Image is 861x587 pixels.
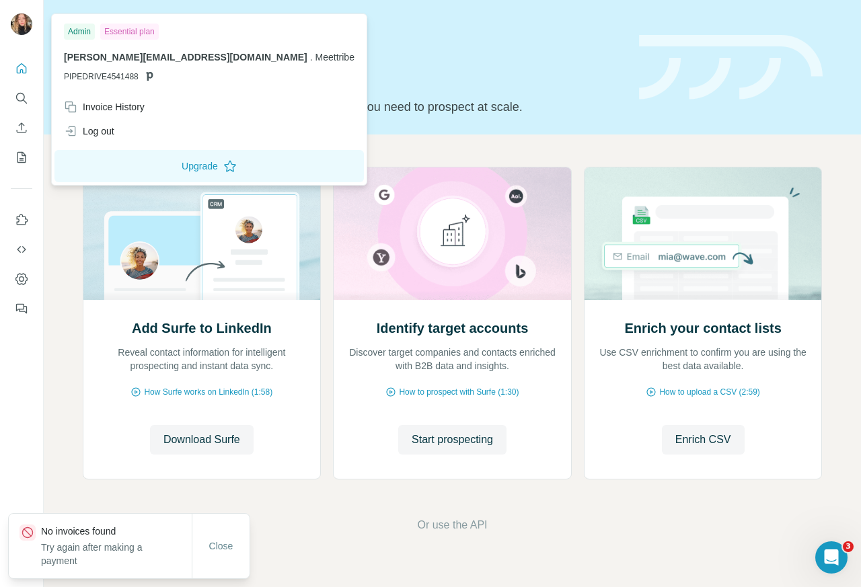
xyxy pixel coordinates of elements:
img: Avatar [11,13,32,35]
button: Close [200,534,243,558]
img: Enrich your contact lists [584,167,823,300]
button: My lists [11,145,32,169]
div: Invoice History [64,100,145,114]
img: Add Surfe to LinkedIn [83,167,322,300]
span: How to prospect with Surfe (1:30) [399,386,519,398]
h2: Identify target accounts [377,319,529,338]
div: Essential plan [100,24,159,40]
span: How to upload a CSV (2:59) [659,386,759,398]
button: Or use the API [417,517,487,533]
span: [PERSON_NAME][EMAIL_ADDRESS][DOMAIN_NAME] [64,52,307,63]
button: Use Surfe on LinkedIn [11,208,32,232]
p: Reveal contact information for intelligent prospecting and instant data sync. [97,346,307,373]
p: Try again after making a payment [41,541,192,568]
p: No invoices found [41,524,192,538]
span: 3 [843,541,854,552]
span: . [310,52,313,63]
button: Enrich CSV [662,425,745,455]
h2: Enrich your contact lists [624,319,781,338]
span: Download Surfe [163,432,240,448]
button: Upgrade [54,150,364,182]
p: Discover target companies and contacts enriched with B2B data and insights. [347,346,558,373]
button: Use Surfe API [11,237,32,262]
iframe: Intercom live chat [815,541,848,574]
button: Dashboard [11,267,32,291]
button: Download Surfe [150,425,254,455]
span: Enrich CSV [675,432,731,448]
div: Log out [64,124,114,138]
span: Meettribe [315,52,354,63]
img: Identify target accounts [333,167,572,300]
img: banner [639,35,823,100]
p: Use CSV enrichment to confirm you are using the best data available. [598,346,809,373]
button: Start prospecting [398,425,507,455]
span: How Surfe works on LinkedIn (1:58) [144,386,272,398]
button: Enrich CSV [11,116,32,140]
div: Admin [64,24,95,40]
button: Feedback [11,297,32,321]
span: Close [209,539,233,553]
h2: Add Surfe to LinkedIn [132,319,272,338]
span: PIPEDRIVE4541488 [64,71,139,83]
button: Search [11,86,32,110]
span: Start prospecting [412,432,493,448]
button: Quick start [11,56,32,81]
